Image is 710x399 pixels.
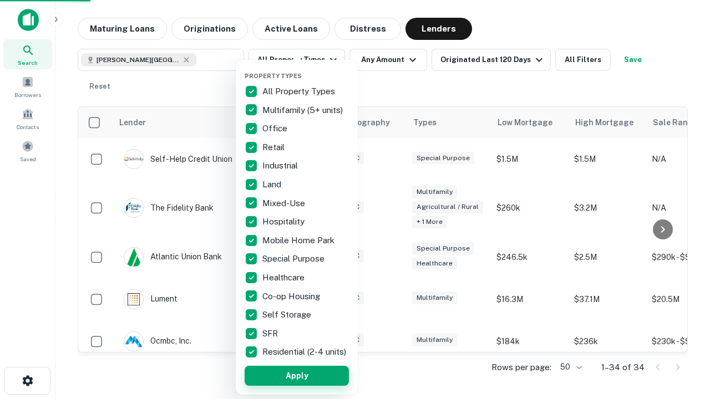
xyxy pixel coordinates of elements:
p: Land [262,178,283,191]
p: SFR [262,327,280,340]
p: Healthcare [262,271,307,284]
iframe: Chat Widget [655,310,710,364]
p: Self Storage [262,308,313,321]
p: Special Purpose [262,252,327,265]
p: Co-op Housing [262,290,322,303]
button: Apply [245,366,349,386]
p: Residential (2-4 units) [262,345,348,359]
p: Retail [262,141,287,154]
p: Mobile Home Park [262,234,337,247]
p: Hospitality [262,215,307,228]
p: Office [262,122,290,135]
p: Mixed-Use [262,197,307,210]
p: Multifamily (5+ units) [262,104,345,117]
p: Industrial [262,159,300,172]
p: All Property Types [262,85,337,98]
span: Property Types [245,73,302,79]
